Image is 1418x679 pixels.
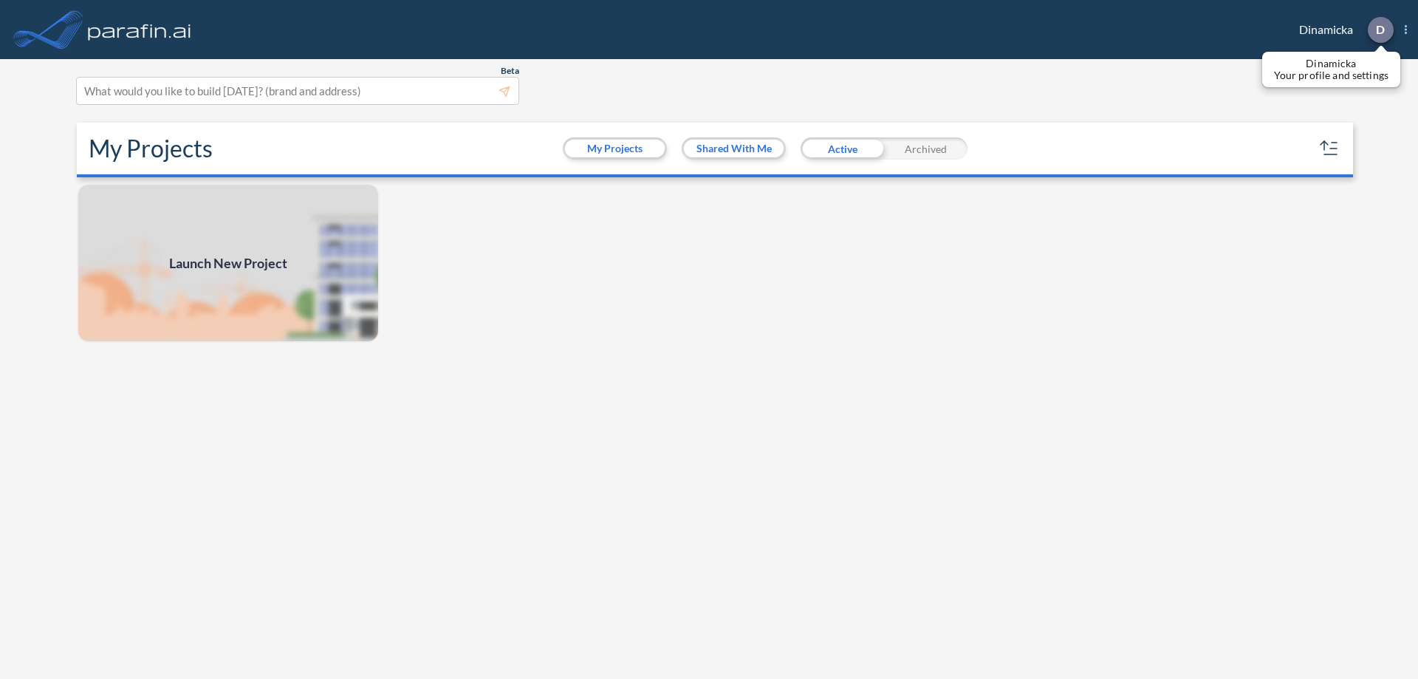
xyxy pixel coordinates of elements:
[565,140,665,157] button: My Projects
[684,140,784,157] button: Shared With Me
[1274,69,1388,81] p: Your profile and settings
[77,183,380,343] a: Launch New Project
[501,65,519,77] span: Beta
[85,15,194,44] img: logo
[1274,58,1388,69] p: Dinamicka
[77,183,380,343] img: add
[801,137,884,160] div: Active
[169,253,287,273] span: Launch New Project
[1318,137,1341,160] button: sort
[89,134,213,163] h2: My Projects
[1277,17,1407,43] div: Dinamicka
[1376,23,1385,36] p: D
[884,137,967,160] div: Archived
